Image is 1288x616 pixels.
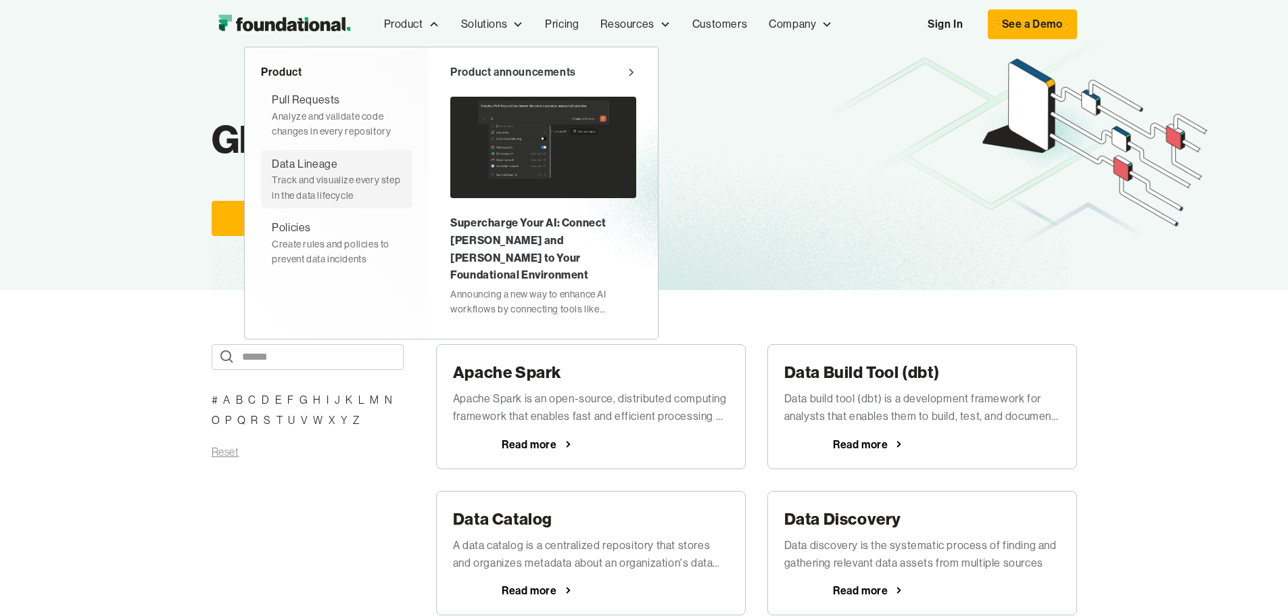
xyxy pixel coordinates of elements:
div: A data catalog is a centralized repository that stores and organizes metadata about an organizati... [453,537,729,571]
span: C [248,392,256,409]
span: V [301,412,308,429]
h2: Data Catalog [453,508,729,531]
div: Track and visualize every step in the data lifecycle [272,172,402,203]
div: Analyze and validate code changes in every repository [272,109,402,139]
div: Product [373,2,450,47]
div: Policies [272,219,311,237]
span: D [262,392,270,409]
div: Product announcements [450,64,576,81]
div: וידג'ט של צ'אט [1045,459,1288,616]
div: Data discovery is the systematic process of finding and gathering relevant data assets from multi... [784,537,1060,571]
span: T [277,412,283,429]
span: N [385,392,393,409]
div: Create rules and policies to prevent data incidents [272,237,402,267]
span: M [370,392,379,409]
img: Foundational Logo [212,11,357,38]
div: Solutions [450,2,534,47]
a: Request a Demo [212,201,381,236]
a: Data CatalogA data catalog is a centralized repository that stores and organizes metadata about a... [436,491,746,616]
span: W [313,412,323,429]
a: Data LineageTrack and visualize every step in the data lifecycle [261,150,412,208]
span: A [223,392,231,409]
div: Company [758,2,843,47]
div: Data Lineage [272,156,337,173]
div: Product [384,16,423,33]
span: J [335,392,341,409]
div: Pull Requests [272,91,340,109]
a: Reset [212,445,239,458]
nav: Product [244,47,659,339]
span: E [275,392,283,409]
div: Supercharge Your AI: Connect [PERSON_NAME] and [PERSON_NAME] to Your Foundational Environment [450,214,636,283]
a: Apache SparkApache Spark is an open-source, distributed computing framework that enables fast and... [436,344,746,469]
div: Apache Spark is an open-source, distributed computing framework that enables fast and efficient p... [453,390,729,425]
span: X [329,412,335,429]
span: Y [341,412,348,429]
span: L [358,392,365,409]
span: S [264,412,271,429]
div: Product [261,64,412,81]
div: Company [769,16,816,33]
span: O [212,412,220,429]
span: H [313,392,321,409]
span: G [300,392,308,409]
a: Data DiscoveryData discovery is the systematic process of finding and gathering relevant data ass... [767,491,1077,616]
span: # [212,392,218,409]
span: Z [353,412,360,429]
span: K [345,392,353,409]
span: U [288,412,295,429]
h2: Data Build Tool (dbt) [784,361,1060,384]
a: Pricing [534,2,590,47]
div: Read more [833,585,888,596]
div: Data build tool (dbt) is a development framework for analysts that enables them to build, test, a... [784,390,1060,425]
div: Resources [600,16,654,33]
h2: Data Discovery [784,508,1060,531]
div: Solutions [461,16,507,33]
span: B [236,392,243,409]
div: Read more [833,439,888,450]
a: Product announcements [450,64,636,81]
span: P [225,412,232,429]
div: Resources [590,2,681,47]
div: Read more [502,585,556,596]
span: R [251,412,258,429]
span: F [287,392,294,409]
div: Read more [502,439,556,450]
a: Data Build Tool (dbt)Data build tool (dbt) is a development framework for analysts that enables t... [767,344,1077,469]
iframe: Chat Widget [1045,459,1288,616]
a: home [212,11,357,38]
h1: Glossary [212,116,590,162]
a: Customers [682,2,758,47]
span: I [327,392,329,409]
h2: Apache Spark [453,361,729,384]
a: Pull RequestsAnalyze and validate code changes in every repository [261,86,412,144]
form: Glossary Filters [212,344,404,461]
a: Supercharge Your AI: Connect [PERSON_NAME] and [PERSON_NAME] to Your Foundational EnvironmentAnno... [450,91,636,322]
div: Announcing a new way to enhance AI workflows by connecting tools like [PERSON_NAME] and [PERSON_N... [450,287,636,317]
a: See a Demo [988,9,1077,39]
a: Sign In [914,10,976,39]
a: PoliciesCreate rules and policies to prevent data incidents [261,214,412,272]
span: Q [237,412,246,429]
